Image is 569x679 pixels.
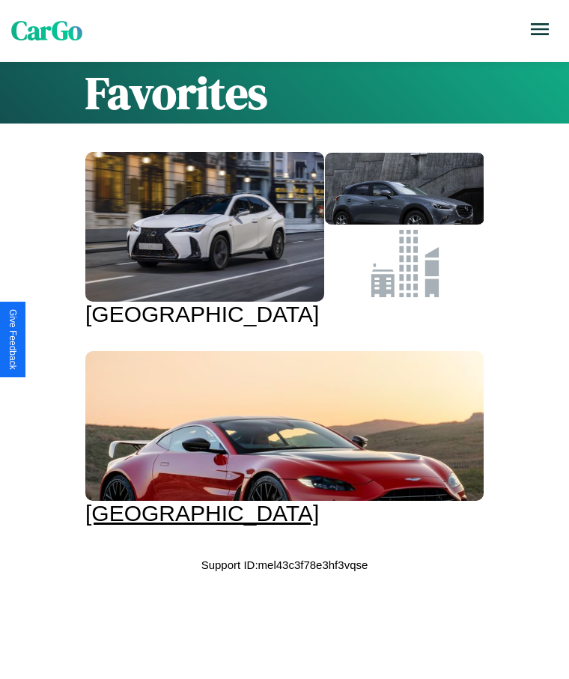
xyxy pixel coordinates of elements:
div: Give Feedback [7,309,18,370]
h1: Favorites [85,62,484,124]
div: [GEOGRAPHIC_DATA] [85,302,484,327]
p: Support ID: mel43c3f78e3hf3vqse [201,555,368,575]
div: [GEOGRAPHIC_DATA] [85,501,484,526]
span: CarGo [11,13,82,49]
